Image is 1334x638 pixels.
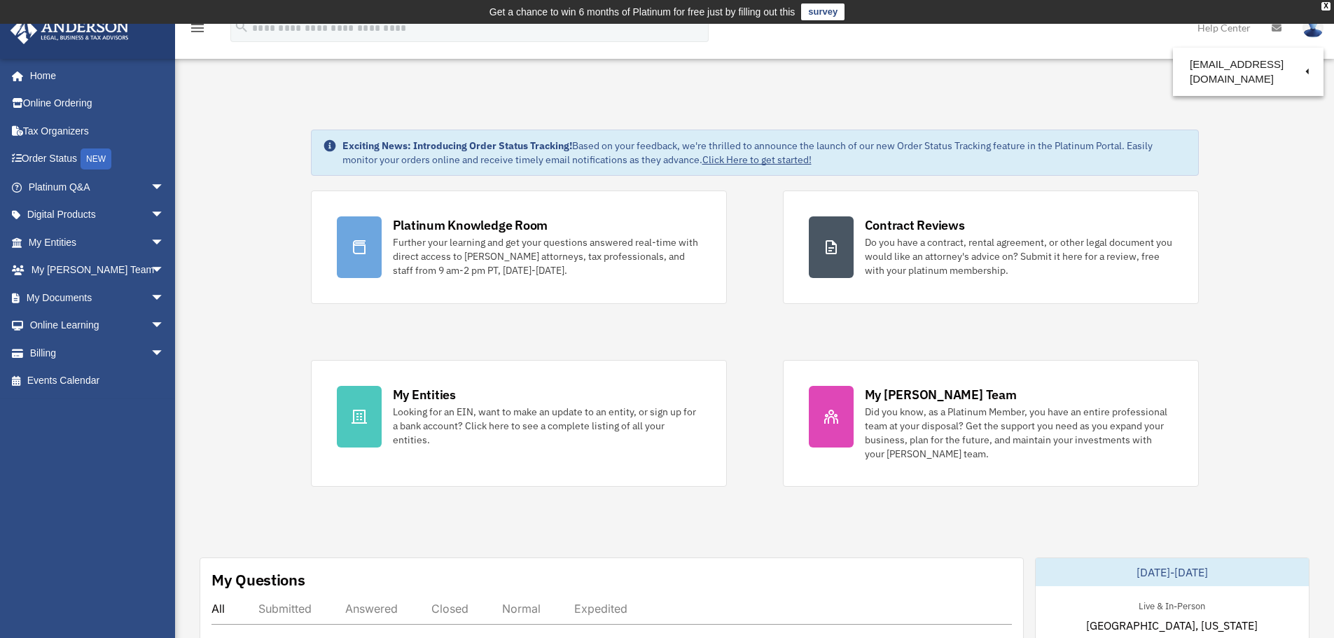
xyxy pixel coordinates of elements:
[489,4,795,20] div: Get a chance to win 6 months of Platinum for free just by filling out this
[189,20,206,36] i: menu
[151,339,179,368] span: arrow_drop_down
[10,339,186,367] a: Billingarrow_drop_down
[151,173,179,202] span: arrow_drop_down
[234,19,249,34] i: search
[311,360,727,487] a: My Entities Looking for an EIN, want to make an update to an entity, or sign up for a bank accoun...
[151,201,179,230] span: arrow_drop_down
[1321,2,1330,11] div: close
[10,312,186,340] a: Online Learningarrow_drop_down
[189,25,206,36] a: menu
[502,602,541,616] div: Normal
[393,405,701,447] div: Looking for an EIN, want to make an update to an entity, or sign up for a bank account? Click her...
[574,602,627,616] div: Expedited
[393,386,456,403] div: My Entities
[10,228,186,256] a: My Entitiesarrow_drop_down
[10,284,186,312] a: My Documentsarrow_drop_down
[783,360,1199,487] a: My [PERSON_NAME] Team Did you know, as a Platinum Member, you have an entire professional team at...
[1173,51,1323,92] a: [EMAIL_ADDRESS][DOMAIN_NAME]
[10,62,179,90] a: Home
[801,4,845,20] a: survey
[783,190,1199,304] a: Contract Reviews Do you have a contract, rental agreement, or other legal document you would like...
[393,216,548,234] div: Platinum Knowledge Room
[6,17,133,44] img: Anderson Advisors Platinum Portal
[81,148,111,169] div: NEW
[702,153,812,166] a: Click Here to get started!
[258,602,312,616] div: Submitted
[393,235,701,277] div: Further your learning and get your questions answered real-time with direct access to [PERSON_NAM...
[865,386,1017,403] div: My [PERSON_NAME] Team
[211,602,225,616] div: All
[342,139,572,152] strong: Exciting News: Introducing Order Status Tracking!
[1036,558,1309,586] div: [DATE]-[DATE]
[311,190,727,304] a: Platinum Knowledge Room Further your learning and get your questions answered real-time with dire...
[10,90,186,118] a: Online Ordering
[10,145,186,174] a: Order StatusNEW
[10,117,186,145] a: Tax Organizers
[10,256,186,284] a: My [PERSON_NAME] Teamarrow_drop_down
[1086,617,1258,634] span: [GEOGRAPHIC_DATA], [US_STATE]
[1302,18,1323,38] img: User Pic
[865,216,965,234] div: Contract Reviews
[151,312,179,340] span: arrow_drop_down
[211,569,305,590] div: My Questions
[10,201,186,229] a: Digital Productsarrow_drop_down
[10,367,186,395] a: Events Calendar
[151,228,179,257] span: arrow_drop_down
[10,173,186,201] a: Platinum Q&Aarrow_drop_down
[151,256,179,285] span: arrow_drop_down
[345,602,398,616] div: Answered
[1127,597,1216,612] div: Live & In-Person
[151,284,179,312] span: arrow_drop_down
[431,602,468,616] div: Closed
[865,405,1173,461] div: Did you know, as a Platinum Member, you have an entire professional team at your disposal? Get th...
[865,235,1173,277] div: Do you have a contract, rental agreement, or other legal document you would like an attorney's ad...
[342,139,1187,167] div: Based on your feedback, we're thrilled to announce the launch of our new Order Status Tracking fe...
